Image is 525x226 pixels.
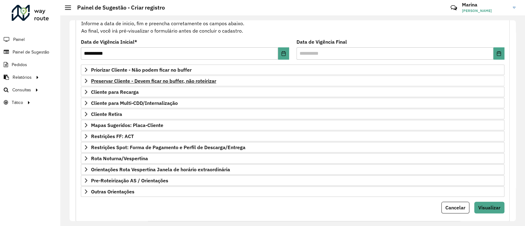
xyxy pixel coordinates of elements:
span: Cancelar [445,204,465,211]
span: [PERSON_NAME] [462,8,508,14]
span: Restrições FF: ACT [91,134,134,139]
span: Pre-Roteirização AS / Orientações [91,178,168,183]
button: Choose Date [278,47,289,60]
label: Data de Vigência Inicial [81,38,137,46]
a: Orientações Rota Vespertina Janela de horário extraordinária [81,164,504,175]
a: Outras Orientações [81,186,504,197]
h3: Marina [462,2,508,8]
a: Pre-Roteirização AS / Orientações [81,175,504,186]
span: Consultas [12,87,31,93]
a: Rota Noturna/Vespertina [81,153,504,164]
a: Restrições Spot: Forma de Pagamento e Perfil de Descarga/Entrega [81,142,504,153]
span: Visualizar [478,204,500,211]
span: Mapas Sugeridos: Placa-Cliente [91,123,163,128]
span: Rota Noturna/Vespertina [91,156,148,161]
a: Preservar Cliente - Devem ficar no buffer, não roteirizar [81,76,504,86]
span: Outras Orientações [91,189,134,194]
button: Visualizar [474,202,504,213]
span: Priorizar Cliente - Não podem ficar no buffer [91,67,192,72]
a: Priorizar Cliente - Não podem ficar no buffer [81,65,504,75]
span: Preservar Cliente - Devem ficar no buffer, não roteirizar [91,78,216,83]
span: Cliente Retira [91,112,122,117]
span: Restrições Spot: Forma de Pagamento e Perfil de Descarga/Entrega [91,145,245,150]
button: Choose Date [493,47,504,60]
span: Pedidos [12,61,27,68]
a: Mapas Sugeridos: Placa-Cliente [81,120,504,130]
span: Orientações Rota Vespertina Janela de horário extraordinária [91,167,230,172]
div: Informe a data de inicio, fim e preencha corretamente os campos abaixo. Ao final, você irá pré-vi... [81,12,504,35]
span: Cliente para Recarga [91,89,139,94]
a: Restrições FF: ACT [81,131,504,141]
a: Cliente para Multi-CDD/Internalização [81,98,504,108]
span: Painel de Sugestão [13,49,49,55]
label: Data de Vigência Final [296,38,347,46]
span: Cliente para Multi-CDD/Internalização [91,101,178,105]
span: Painel [13,36,25,43]
span: Tático [12,99,23,106]
h2: Painel de Sugestão - Criar registro [71,4,165,11]
a: Contato Rápido [447,1,460,14]
button: Cancelar [441,202,469,213]
a: Cliente para Recarga [81,87,504,97]
a: Cliente Retira [81,109,504,119]
span: Relatórios [13,74,32,81]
